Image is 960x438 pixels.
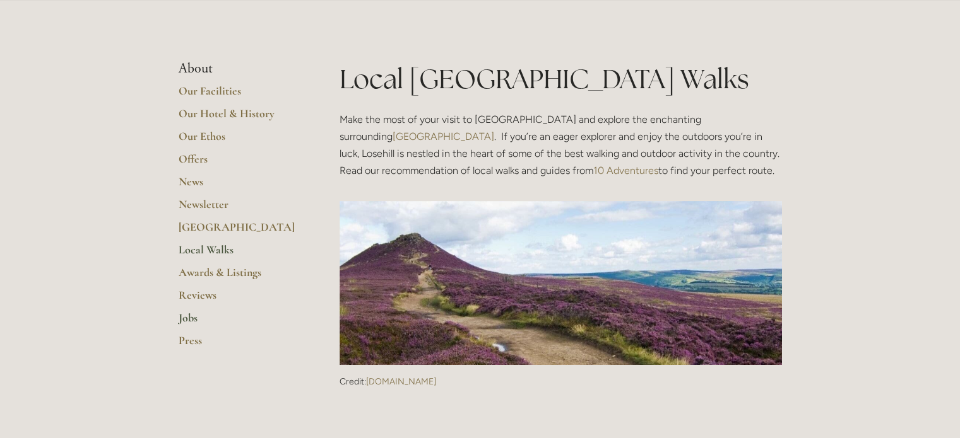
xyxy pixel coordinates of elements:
[366,376,436,387] a: [DOMAIN_NAME]
[179,311,299,333] a: Jobs
[340,201,782,365] img: Credit: 10adventures.com
[179,61,299,77] li: About
[340,61,782,98] h1: Local [GEOGRAPHIC_DATA] Walks
[179,243,299,265] a: Local Walks
[179,220,299,243] a: [GEOGRAPHIC_DATA]
[179,152,299,175] a: Offers
[179,265,299,288] a: Awards & Listings
[179,333,299,356] a: Press
[393,130,494,142] a: [GEOGRAPHIC_DATA]
[179,288,299,311] a: Reviews
[340,376,782,388] p: Credit:
[179,107,299,129] a: Our Hotel & History
[593,164,658,176] a: 10 Adventures
[179,175,299,197] a: News
[179,84,299,107] a: Our Facilities
[179,129,299,152] a: Our Ethos
[179,197,299,220] a: Newsletter
[340,111,782,180] p: Make the most of your visit to [GEOGRAPHIC_DATA] and explore the enchanting surrounding . If you’...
